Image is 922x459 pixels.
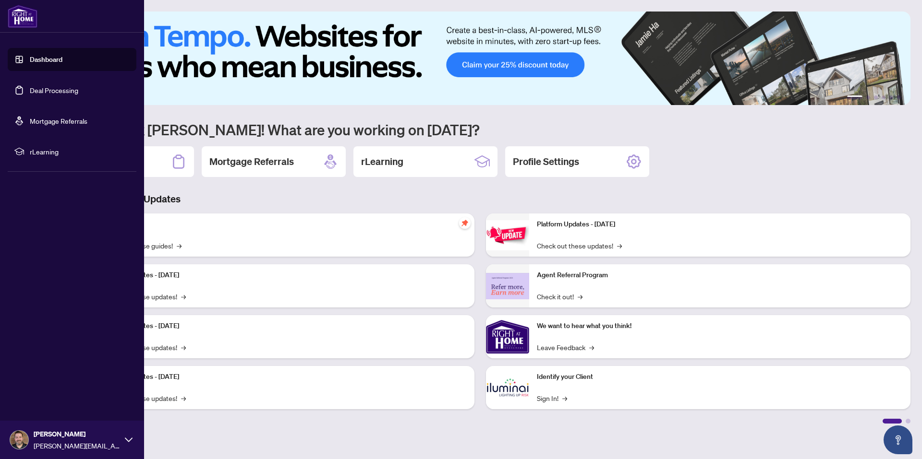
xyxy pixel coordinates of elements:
[537,219,903,230] p: Platform Updates - [DATE]
[578,291,582,302] span: →
[361,155,403,168] h2: rLearning
[101,270,467,281] p: Platform Updates - [DATE]
[34,429,120,439] span: [PERSON_NAME]
[486,366,529,409] img: Identify your Client
[486,220,529,250] img: Platform Updates - June 23, 2025
[30,117,87,125] a: Mortgage Referrals
[50,120,910,139] h1: Welcome back [PERSON_NAME]! What are you working on [DATE]?
[537,270,903,281] p: Agent Referral Program
[866,95,870,99] button: 2
[8,5,37,28] img: logo
[882,95,886,99] button: 4
[537,372,903,382] p: Identify your Client
[177,240,182,251] span: →
[459,217,471,229] span: pushpin
[889,95,893,99] button: 5
[209,155,294,168] h2: Mortgage Referrals
[562,393,567,403] span: →
[50,192,910,206] h3: Brokerage & Industry Updates
[537,393,567,403] a: Sign In!→
[884,425,912,454] button: Open asap
[537,240,622,251] a: Check out these updates!→
[30,86,78,94] a: Deal Processing
[30,146,130,157] span: rLearning
[30,55,62,64] a: Dashboard
[50,12,910,105] img: Slide 0
[101,321,467,331] p: Platform Updates - [DATE]
[847,95,862,99] button: 1
[101,219,467,230] p: Self-Help
[181,291,186,302] span: →
[897,95,901,99] button: 6
[486,273,529,299] img: Agent Referral Program
[617,240,622,251] span: →
[101,372,467,382] p: Platform Updates - [DATE]
[513,155,579,168] h2: Profile Settings
[10,431,28,449] img: Profile Icon
[34,440,120,451] span: [PERSON_NAME][EMAIL_ADDRESS][PERSON_NAME][DOMAIN_NAME]
[537,342,594,353] a: Leave Feedback→
[537,291,582,302] a: Check it out!→
[486,315,529,358] img: We want to hear what you think!
[537,321,903,331] p: We want to hear what you think!
[589,342,594,353] span: →
[181,342,186,353] span: →
[874,95,878,99] button: 3
[181,393,186,403] span: →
